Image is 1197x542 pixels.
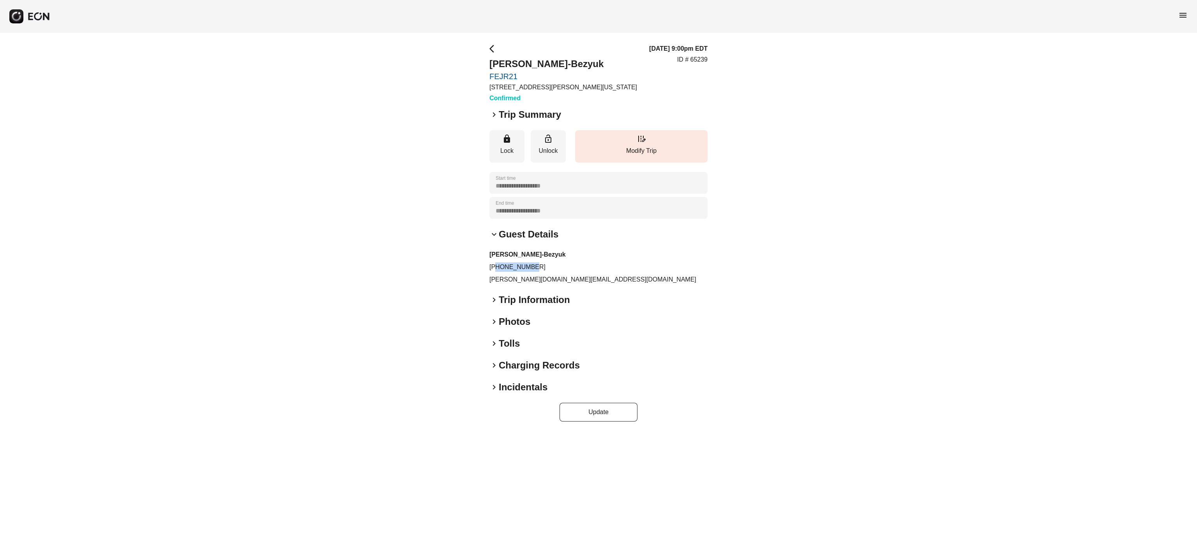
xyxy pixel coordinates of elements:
p: ID # 65239 [677,55,708,64]
span: keyboard_arrow_down [489,230,499,239]
p: [PHONE_NUMBER] [489,262,708,272]
span: keyboard_arrow_right [489,383,499,392]
h2: Photos [499,315,530,328]
span: edit_road [637,134,646,143]
h2: Trip Information [499,294,570,306]
span: menu [1178,11,1188,20]
h2: Incidentals [499,381,547,393]
button: Lock [489,130,524,163]
span: arrow_back_ios [489,44,499,53]
span: lock [502,134,512,143]
span: keyboard_arrow_right [489,295,499,305]
span: keyboard_arrow_right [489,361,499,370]
button: Update [560,403,637,422]
p: Unlock [535,146,562,156]
p: Lock [493,146,521,156]
p: [STREET_ADDRESS][PERSON_NAME][US_STATE] [489,83,637,92]
h3: Confirmed [489,94,637,103]
h3: [PERSON_NAME]-Bezyuk [489,250,708,259]
h2: Charging Records [499,359,580,372]
h2: [PERSON_NAME]-Bezyuk [489,58,637,70]
span: lock_open [544,134,553,143]
span: keyboard_arrow_right [489,339,499,348]
p: [PERSON_NAME][DOMAIN_NAME][EMAIL_ADDRESS][DOMAIN_NAME] [489,275,708,284]
a: FEJR21 [489,72,637,81]
h2: Tolls [499,337,520,350]
span: keyboard_arrow_right [489,110,499,119]
span: keyboard_arrow_right [489,317,499,326]
h3: [DATE] 9:00pm EDT [649,44,708,53]
button: Unlock [531,130,566,163]
h2: Trip Summary [499,108,561,121]
button: Modify Trip [575,130,708,163]
h2: Guest Details [499,228,558,241]
p: Modify Trip [579,146,704,156]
